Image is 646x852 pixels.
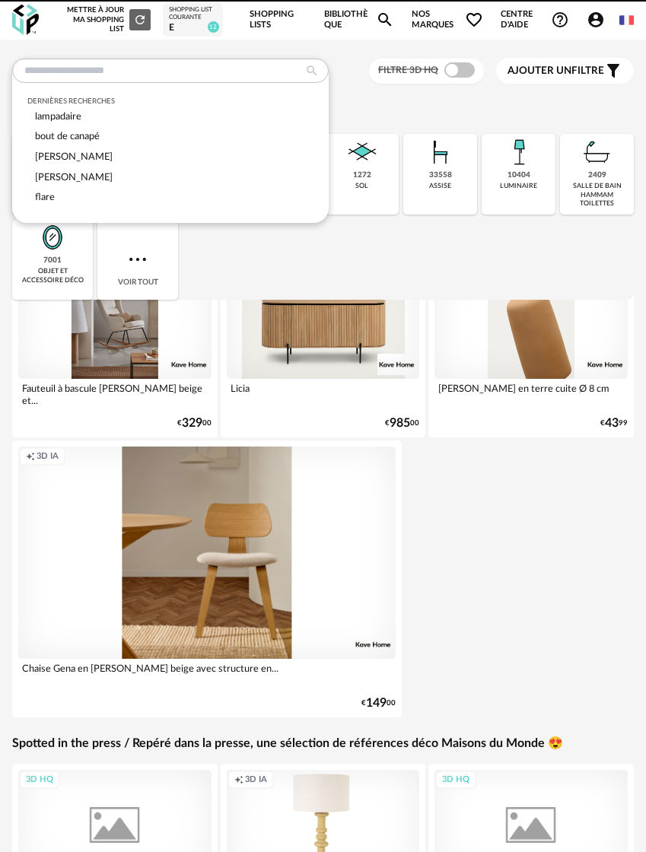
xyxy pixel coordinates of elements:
[600,418,628,428] div: € 99
[12,264,218,437] a: Creation icon 3D IA Fauteuil à bascule [PERSON_NAME] beige et... €32900
[361,698,396,708] div: € 00
[97,219,178,300] div: Voir tout
[12,440,402,717] a: Creation icon 3D IA Chaise Gena en [PERSON_NAME] beige avec structure en... €14900
[508,65,604,78] span: filtre
[245,774,267,786] span: 3D IA
[465,11,483,29] span: Heart Outline icon
[551,11,569,29] span: Help Circle Outline icon
[126,247,150,272] img: more.7b13dc1.svg
[428,264,634,437] a: Creation icon 3D IA [PERSON_NAME] en terre cuite Ø 8 cm €4399
[182,418,202,428] span: 329
[43,256,62,265] div: 7001
[35,192,55,202] span: flare
[508,65,571,76] span: Ajouter un
[385,418,419,428] div: € 00
[390,418,410,428] span: 985
[35,173,113,182] span: [PERSON_NAME]
[12,5,39,36] img: OXP
[587,11,612,29] span: Account Circle icon
[35,152,113,161] span: [PERSON_NAME]
[234,774,243,786] span: Creation icon
[26,451,35,463] span: Creation icon
[57,5,151,33] div: Mettre à jour ma Shopping List
[12,736,563,752] a: Spotted in the press / Repéré dans la presse, une sélection de références déco Maisons du Monde 😍
[366,698,387,708] span: 149
[429,182,451,190] div: assise
[227,379,420,409] div: Licia
[34,219,71,256] img: Miroir.png
[355,182,368,190] div: sol
[376,11,394,29] span: Magnify icon
[435,771,476,790] div: 3D HQ
[344,134,380,170] img: Sol.png
[565,182,629,208] div: salle de bain hammam toilettes
[587,11,605,29] span: Account Circle icon
[501,9,569,31] span: Centre d'aideHelp Circle Outline icon
[27,97,313,106] div: Dernières recherches
[35,112,81,121] span: lampadaire
[434,379,628,409] div: [PERSON_NAME] en terre cuite Ø 8 cm
[17,267,88,285] div: objet et accessoire déco
[19,771,60,790] div: 3D HQ
[35,132,100,141] span: bout de canapé
[169,6,217,33] a: Shopping List courante e 12
[18,659,396,689] div: Chaise Gena en [PERSON_NAME] beige avec structure en...
[619,13,634,27] img: fr
[169,6,217,22] div: Shopping List courante
[37,451,59,463] span: 3D IA
[378,65,438,75] span: Filtre 3D HQ
[169,22,217,34] div: e
[177,418,212,428] div: € 00
[429,170,452,180] div: 33558
[501,134,537,170] img: Luminaire.png
[18,379,212,409] div: Fauteuil à bascule [PERSON_NAME] beige et...
[500,182,537,190] div: luminaire
[496,58,634,84] button: Ajouter unfiltre Filter icon
[208,21,219,33] span: 12
[422,134,459,170] img: Assise.png
[221,264,426,437] a: Creation icon 3D IA Licia €98500
[353,170,371,180] div: 1272
[133,16,147,24] span: Refresh icon
[604,62,622,80] span: Filter icon
[508,170,530,180] div: 10404
[605,418,619,428] span: 43
[588,170,606,180] div: 2409
[579,134,616,170] img: Salle%20de%20bain.png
